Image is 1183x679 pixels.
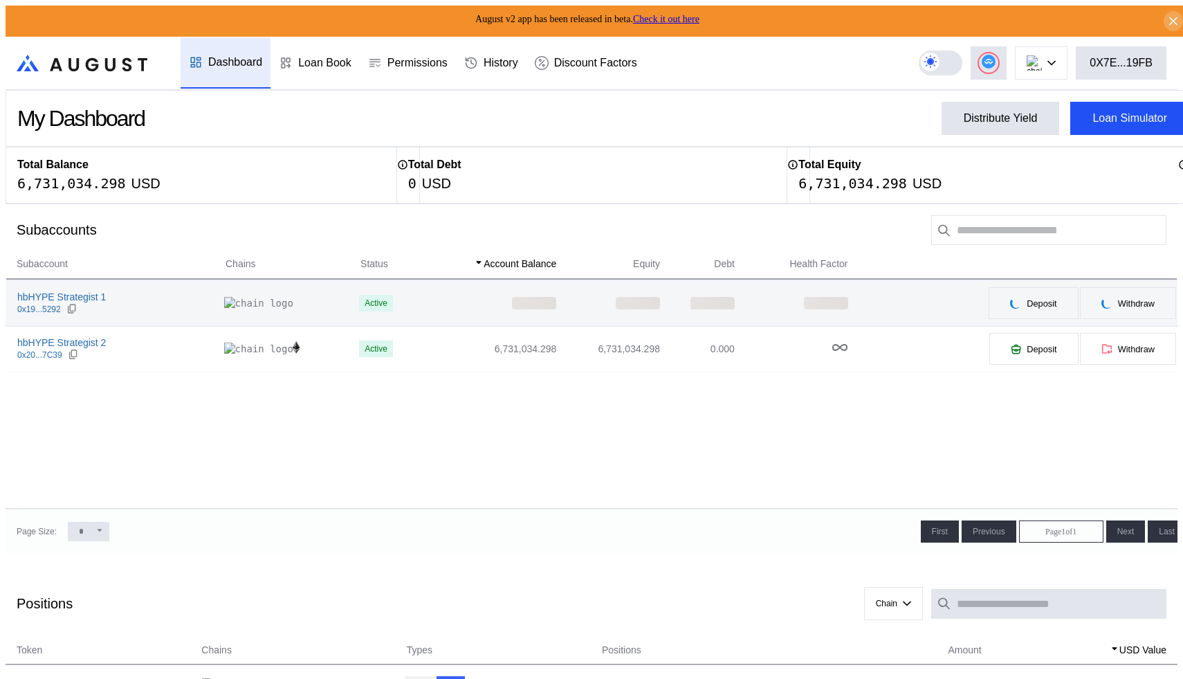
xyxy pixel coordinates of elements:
[1106,520,1146,543] button: Next
[224,343,293,355] img: chain logo
[17,643,42,658] span: Token
[456,37,526,89] a: History
[789,257,847,271] span: Health Factor
[270,37,360,89] a: Loan Book
[298,57,351,69] div: Loan Book
[17,257,68,271] span: Subaccount
[208,56,262,69] div: Dashboard
[554,57,637,69] div: Discount Factors
[798,159,861,171] h2: Total Equity
[942,102,1060,135] button: Distribute Yield
[633,14,699,24] a: Check it out here
[1159,527,1175,536] span: Last
[420,326,557,372] td: 6,731,034.298
[876,599,897,608] span: Chain
[962,520,1016,543] button: Previous
[1027,344,1056,354] span: Deposit
[1027,55,1042,71] img: chain logo
[360,257,388,271] span: Status
[387,57,448,69] div: Permissions
[1092,112,1167,125] div: Loan Simulator
[17,350,62,360] div: 0x20...7C39
[1090,57,1153,69] div: 0X7E...19FB
[226,257,256,271] span: Chains
[1076,46,1166,80] button: 0X7E...19FB
[17,106,145,132] div: My Dashboard
[1079,332,1177,365] button: Withdraw
[475,14,699,24] span: August v2 app has been released in beta.
[1118,344,1155,354] span: Withdraw
[131,175,161,192] div: USD
[1027,298,1056,309] span: Deposit
[973,527,1005,536] span: Previous
[714,257,735,271] span: Debt
[17,527,57,536] div: Page Size:
[17,159,89,171] h2: Total Balance
[1101,298,1112,309] img: pending
[422,175,451,192] div: USD
[408,159,461,171] h2: Total Debt
[864,587,923,620] button: Chain
[989,332,1079,365] button: Deposit
[1117,527,1135,536] span: Next
[224,297,293,309] img: chain logo
[557,326,661,372] td: 6,731,034.298
[181,37,270,89] a: Dashboard
[484,257,556,271] span: Account Balance
[1015,46,1067,80] button: chain logo
[484,57,518,69] div: History
[408,175,416,192] div: 0
[360,37,456,89] a: Permissions
[17,175,126,192] div: 6,731,034.298
[17,222,97,238] div: Subaccounts
[948,643,981,658] span: Amount
[526,37,645,89] a: Discount Factors
[633,257,660,271] span: Equity
[988,287,1079,320] button: pendingDeposit
[798,175,907,192] div: 6,731,034.298
[290,341,302,354] img: chain logo
[964,112,1038,125] div: Distribute Yield
[602,643,641,658] span: Positions
[365,344,387,354] div: Active
[201,643,232,658] span: Chains
[913,175,942,192] div: USD
[407,643,432,658] span: Types
[17,596,73,612] div: Positions
[1045,527,1076,537] span: Page 1 of 1
[1119,643,1166,658] span: USD Value
[17,336,106,349] div: hbHYPE Strategist 2
[661,326,735,372] td: 0.000
[932,527,948,536] span: First
[1079,287,1177,320] button: pendingWithdraw
[365,298,387,308] div: Active
[1010,298,1021,309] img: pending
[17,305,61,314] div: 0x19...5292
[1118,298,1155,309] span: Withdraw
[17,291,106,303] div: hbHYPE Strategist 1
[921,520,959,543] button: First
